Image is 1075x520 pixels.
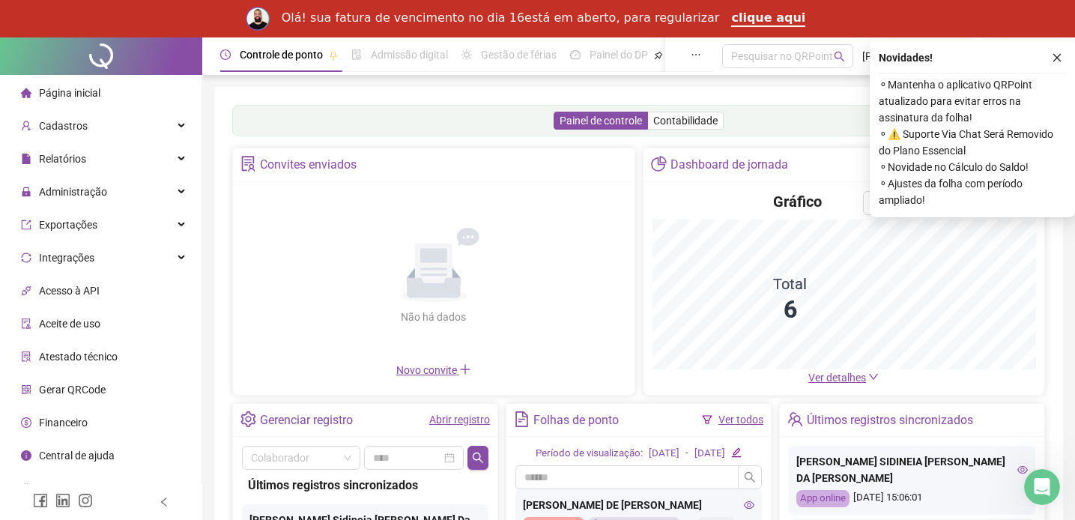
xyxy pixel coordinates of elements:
[536,446,643,462] div: Período de visualização:
[731,447,741,457] span: edit
[39,384,106,396] span: Gerar QRCode
[351,49,362,60] span: file-done
[1024,469,1060,505] iframe: Intercom live chat
[514,411,530,427] span: file-text
[39,417,88,429] span: Financeiro
[33,493,48,508] span: facebook
[39,153,86,165] span: Relatórios
[744,471,756,483] span: search
[21,483,31,494] span: gift
[670,152,788,178] div: Dashboard de jornada
[868,372,879,382] span: down
[78,493,93,508] span: instagram
[240,156,256,172] span: solution
[461,49,472,60] span: sun
[21,318,31,329] span: audit
[718,414,763,426] a: Ver todos
[523,497,754,513] div: [PERSON_NAME] DE [PERSON_NAME]
[396,364,471,376] span: Novo convite
[21,351,31,362] span: solution
[731,10,805,27] a: clique aqui
[879,175,1066,208] span: ⚬ Ajustes da folha com período ampliado!
[39,450,115,462] span: Central de ajuda
[220,49,231,60] span: clock-circle
[429,414,490,426] a: Abrir registro
[533,408,619,433] div: Folhas de ponto
[371,49,448,61] span: Admissão digital
[869,197,881,209] span: download
[21,384,31,395] span: qrcode
[651,156,667,172] span: pie-chart
[260,152,357,178] div: Convites enviados
[55,493,70,508] span: linkedin
[744,500,754,510] span: eye
[773,191,822,212] h4: Gráfico
[649,446,679,462] div: [DATE]
[702,414,712,425] span: filter
[21,253,31,263] span: sync
[787,411,803,427] span: team
[694,446,725,462] div: [DATE]
[39,186,107,198] span: Administração
[39,252,94,264] span: Integrações
[570,49,581,60] span: dashboard
[39,351,118,363] span: Atestado técnico
[240,411,256,427] span: setting
[590,49,648,61] span: Painel do DP
[1017,465,1028,475] span: eye
[39,87,100,99] span: Página inicial
[879,76,1066,126] span: ⚬ Mantenha o aplicativo QRPoint atualizado para evitar erros na assinatura da folha!
[472,452,484,464] span: search
[39,318,100,330] span: Aceite de uso
[560,115,642,127] span: Painel de controle
[260,408,353,433] div: Gerenciar registro
[21,154,31,164] span: file
[39,120,88,132] span: Cadastros
[39,219,97,231] span: Exportações
[21,417,31,428] span: dollar
[879,126,1066,159] span: ⚬ ⚠️ Suporte Via Chat Será Removido do Plano Essencial
[159,497,169,507] span: left
[39,285,100,297] span: Acesso à API
[21,121,31,131] span: user-add
[248,476,482,495] div: Últimos registros sincronizados
[653,115,718,127] span: Contabilidade
[21,88,31,98] span: home
[329,51,338,60] span: pushpin
[246,7,270,31] img: Profile image for Rodolfo
[21,187,31,197] span: lock
[459,363,471,375] span: plus
[21,285,31,296] span: api
[796,490,1028,507] div: [DATE] 15:06:01
[240,49,323,61] span: Controle de ponto
[691,49,701,60] span: ellipsis
[21,220,31,230] span: export
[679,37,713,72] button: ellipsis
[796,490,850,507] div: App online
[834,51,845,62] span: search
[879,49,933,66] span: Novidades !
[807,408,973,433] div: Últimos registros sincronizados
[365,309,503,325] div: Não há dados
[39,483,137,495] span: Clube QR - Beneficios
[1052,52,1062,63] span: close
[808,372,879,384] a: Ver detalhes down
[862,48,958,64] span: [PERSON_NAME] [PERSON_NAME]
[654,51,663,60] span: pushpin
[481,49,557,61] span: Gestão de férias
[282,10,720,25] div: Olá! sua fatura de vencimento no dia 16está em aberto, para regularizar
[879,159,1066,175] span: ⚬ Novidade no Cálculo do Saldo!
[796,453,1028,486] div: [PERSON_NAME] SIDINEIA [PERSON_NAME] DA [PERSON_NAME]
[808,372,866,384] span: Ver detalhes
[685,446,688,462] div: -
[21,450,31,461] span: info-circle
